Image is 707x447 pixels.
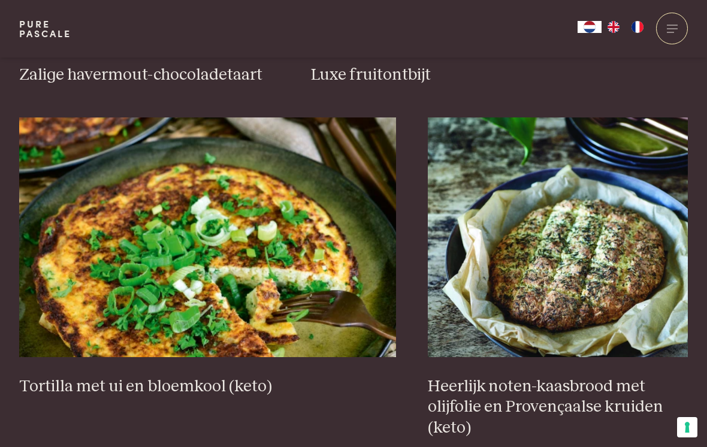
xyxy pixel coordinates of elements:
h3: Luxe fruitontbijt [311,65,688,86]
img: Tortilla met ui en bloemkool (keto) [19,117,396,357]
h3: Zalige havermout-chocoladetaart [19,65,279,86]
a: Heerlijk noten-kaasbrood met olijfolie en Provençaalse kruiden (keto) Heerlijk noten-kaasbrood me... [428,117,688,438]
h3: Heerlijk noten-kaasbrood met olijfolie en Provençaalse kruiden (keto) [428,376,688,439]
aside: Language selected: Nederlands [578,21,649,33]
h3: Tortilla met ui en bloemkool (keto) [19,376,396,397]
a: EN [602,21,626,33]
a: Tortilla met ui en bloemkool (keto) Tortilla met ui en bloemkool (keto) [19,117,396,397]
div: Language [578,21,602,33]
ul: Language list [602,21,649,33]
a: FR [626,21,649,33]
a: NL [578,21,602,33]
a: PurePascale [19,19,71,38]
img: Heerlijk noten-kaasbrood met olijfolie en Provençaalse kruiden (keto) [428,117,688,357]
button: Uw voorkeuren voor toestemming voor trackingtechnologieën [677,417,697,437]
